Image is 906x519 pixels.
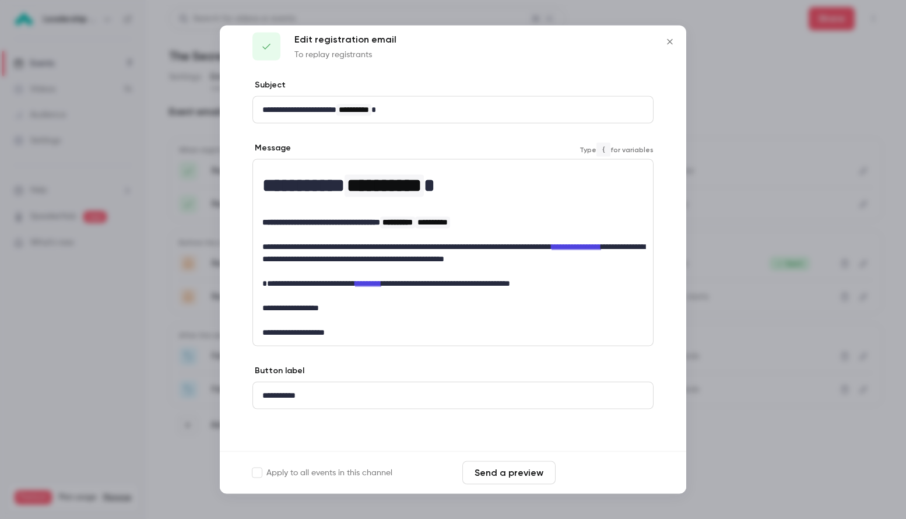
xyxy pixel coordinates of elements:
button: Close [658,30,682,54]
p: Edit registration email [294,33,396,47]
span: Type for variables [580,142,654,156]
label: Message [252,142,291,154]
button: Send a preview [462,461,556,485]
label: Button label [252,365,304,377]
button: Save changes [560,461,654,485]
div: editor [253,97,653,123]
label: Apply to all events in this channel [252,467,392,479]
p: To replay registrants [294,49,396,61]
code: { [596,142,610,156]
div: editor [253,383,653,409]
div: editor [253,160,653,346]
label: Subject [252,79,286,91]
